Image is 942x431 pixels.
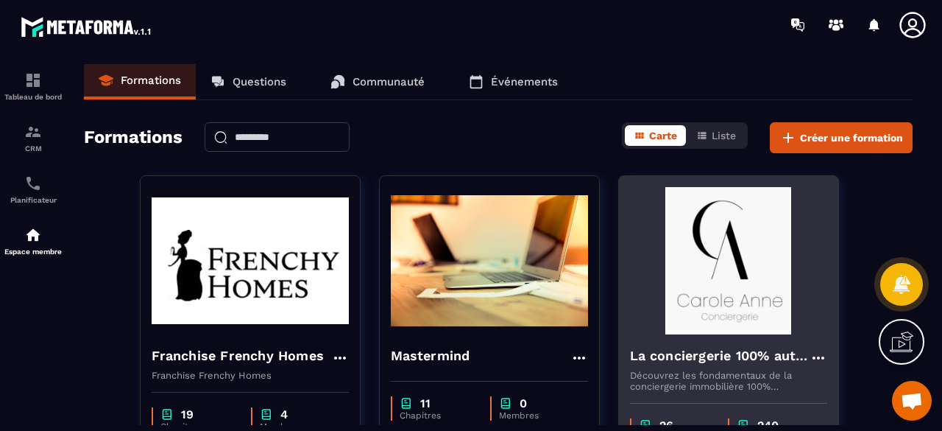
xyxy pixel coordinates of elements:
span: Liste [712,130,736,141]
p: CRM [4,144,63,153]
h4: Mastermind [391,346,470,366]
a: Événements [454,64,573,99]
a: formationformationCRM [4,112,63,164]
img: chapter [160,407,174,421]
p: Découvrez les fondamentaux de la conciergerie immobilière 100% automatisée. Cette formation est c... [630,370,827,392]
p: Questions [233,75,286,88]
img: formation [24,123,42,141]
img: formation [24,71,42,89]
button: Liste [687,125,745,146]
p: Espace membre [4,248,63,256]
h4: Franchise Frenchy Homes [152,346,325,366]
a: Ouvrir le chat [892,381,932,421]
img: logo [21,13,153,40]
img: formation-background [630,187,827,334]
img: formation-background [391,187,588,334]
a: Questions [196,64,301,99]
img: automations [24,226,42,244]
p: Tableau de bord [4,93,63,101]
p: Franchise Frenchy Homes [152,370,349,381]
img: chapter [499,396,512,410]
img: chapter [400,396,413,410]
img: chapter [260,407,273,421]
span: Créer une formation [800,130,903,145]
a: Communauté [316,64,439,99]
p: 4 [280,407,288,421]
p: Membres [499,410,573,421]
p: Communauté [353,75,425,88]
p: Événements [491,75,558,88]
p: Planificateur [4,196,63,204]
a: Formations [84,64,196,99]
img: formation-background [152,187,349,334]
span: Carte [649,130,677,141]
a: automationsautomationsEspace membre [4,215,63,267]
h2: Formations [84,122,183,153]
button: Créer une formation [770,122,913,153]
p: Chapitres [400,410,475,421]
p: Formations [121,74,181,87]
h4: La conciergerie 100% automatisée [630,346,810,366]
p: 19 [181,407,194,421]
a: formationformationTableau de bord [4,60,63,112]
img: scheduler [24,175,42,192]
button: Carte [625,125,686,146]
a: schedulerschedulerPlanificateur [4,164,63,215]
p: 11 [420,396,431,410]
p: 0 [520,396,527,410]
